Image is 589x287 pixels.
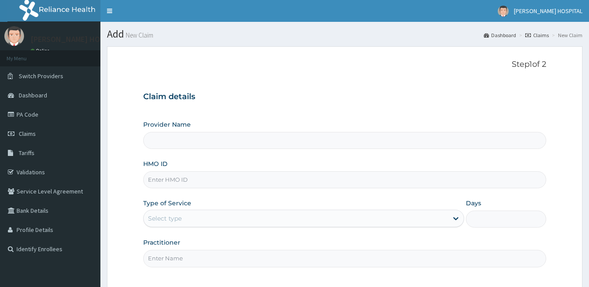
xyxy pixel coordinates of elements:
label: HMO ID [143,159,168,168]
a: Online [31,48,52,54]
label: Practitioner [143,238,180,247]
a: Dashboard [484,31,516,39]
p: Step 1 of 2 [143,60,547,69]
img: User Image [4,26,24,46]
input: Enter HMO ID [143,171,547,188]
p: [PERSON_NAME] HOSPITAL [31,35,124,43]
span: Switch Providers [19,72,63,80]
a: Claims [525,31,549,39]
li: New Claim [550,31,582,39]
h1: Add [107,28,582,40]
span: [PERSON_NAME] HOSPITAL [514,7,582,15]
input: Enter Name [143,250,547,267]
span: Dashboard [19,91,47,99]
span: Tariffs [19,149,34,157]
span: Claims [19,130,36,138]
label: Provider Name [143,120,191,129]
small: New Claim [124,32,153,38]
div: Select type [148,214,182,223]
label: Type of Service [143,199,191,207]
h3: Claim details [143,92,547,102]
label: Days [466,199,481,207]
img: User Image [498,6,509,17]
